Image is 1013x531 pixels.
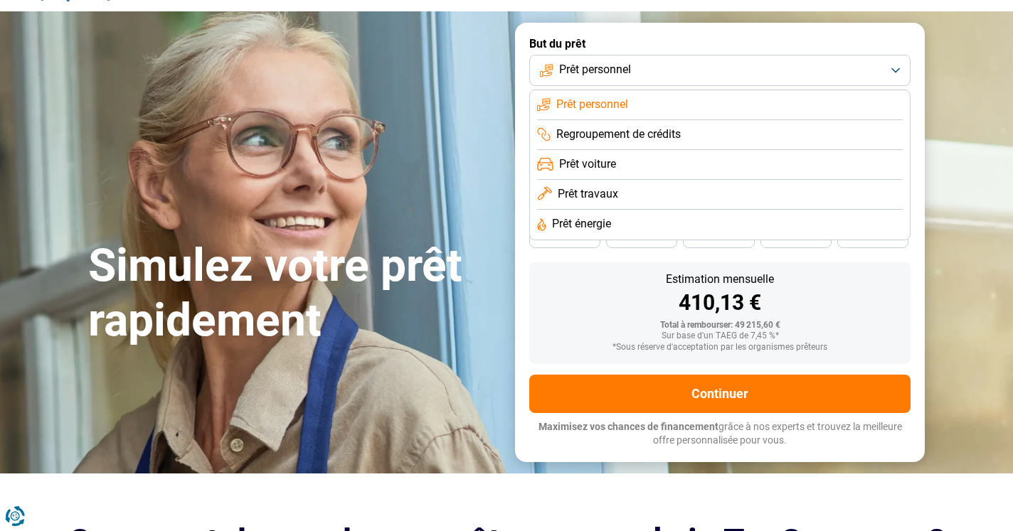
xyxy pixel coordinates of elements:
span: Prêt personnel [556,97,628,112]
span: Maximisez vos chances de financement [539,421,718,432]
span: Prêt travaux [558,186,618,202]
div: Total à rembourser: 49 215,60 € [541,321,899,331]
span: 24 mois [857,233,889,242]
span: Prêt énergie [552,216,611,232]
div: 410,13 € [541,292,899,313]
span: 48 mois [549,233,580,242]
div: Sur base d'un TAEG de 7,45 %* [541,331,899,341]
span: Regroupement de crédits [556,127,681,142]
div: Estimation mensuelle [541,274,899,285]
span: 30 mois [780,233,812,242]
label: But du prêt [529,37,911,50]
h1: Simulez votre prêt rapidement [88,239,498,348]
span: Prêt personnel [559,62,631,77]
span: 36 mois [703,233,734,242]
div: *Sous réserve d'acceptation par les organismes prêteurs [541,343,899,353]
button: Prêt personnel [529,55,911,86]
span: Prêt voiture [559,156,616,172]
p: grâce à nos experts et trouvez la meilleure offre personnalisée pour vous. [529,420,911,448]
span: 42 mois [626,233,657,242]
button: Continuer [529,375,911,413]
